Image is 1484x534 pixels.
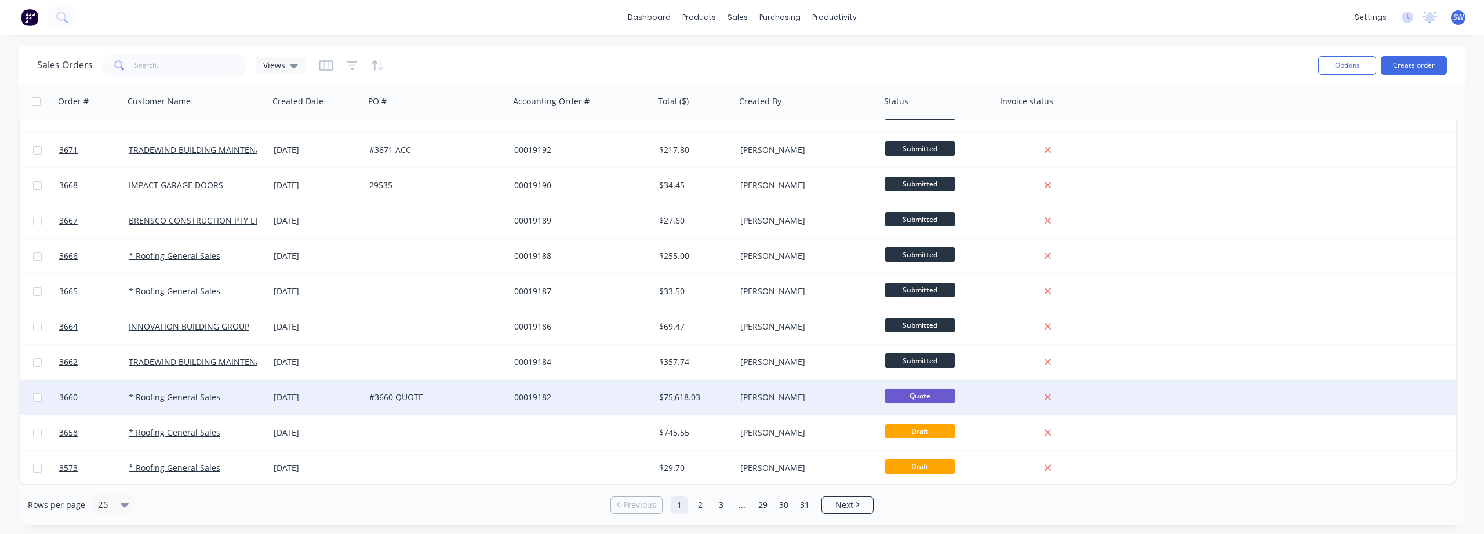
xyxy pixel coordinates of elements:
[885,247,955,262] span: Submitted
[796,496,813,514] a: Page 31
[514,286,643,297] div: 00019187
[659,321,728,332] div: $69.47
[659,427,728,438] div: $745.55
[740,462,869,474] div: [PERSON_NAME]
[129,321,249,332] a: INNOVATION BUILDING GROUP
[754,9,806,26] div: purchasing
[369,144,498,156] div: #3671 ACC
[692,496,709,514] a: Page 2
[59,427,78,438] span: 3658
[59,274,129,309] a: 3665
[59,345,129,379] a: 3662
[59,250,78,262] span: 3666
[59,215,78,226] span: 3667
[59,392,78,403] span: 3660
[129,250,220,261] a: * Roofing General Sales
[806,9,863,26] div: productivity
[676,9,722,26] div: products
[59,309,129,344] a: 3664
[1381,56,1447,75] button: Create order
[885,459,955,474] span: Draft
[1453,12,1464,23] span: SW
[722,9,754,26] div: sales
[274,356,360,368] div: [DATE]
[59,144,78,156] span: 3671
[659,392,728,403] div: $75,618.03
[129,427,220,438] a: * Roofing General Sales
[740,286,869,297] div: [PERSON_NAME]
[1318,56,1376,75] button: Options
[59,180,78,191] span: 3668
[754,496,772,514] a: Page 29
[659,250,728,262] div: $255.00
[59,462,78,474] span: 3573
[369,180,498,191] div: 29535
[129,392,220,403] a: * Roofing General Sales
[885,353,955,368] span: Submitted
[659,462,728,474] div: $29.70
[885,141,955,156] span: Submitted
[671,496,688,514] a: Page 1 is your current page
[369,392,498,403] div: #3660 QUOTE
[885,389,955,403] span: Quote
[739,96,781,107] div: Created By
[274,427,360,438] div: [DATE]
[514,144,643,156] div: 00019192
[514,356,643,368] div: 00019184
[274,144,360,156] div: [DATE]
[59,203,129,238] a: 3667
[274,180,360,191] div: [DATE]
[740,144,869,156] div: [PERSON_NAME]
[1000,96,1053,107] div: Invoice status
[129,215,265,226] a: BRENSCO CONSTRUCTION PTY LTD
[822,499,873,511] a: Next page
[274,250,360,262] div: [DATE]
[884,96,908,107] div: Status
[659,144,728,156] div: $217.80
[59,133,129,167] a: 3671
[712,496,730,514] a: Page 3
[513,96,590,107] div: Accounting Order #
[59,286,78,297] span: 3665
[740,356,869,368] div: [PERSON_NAME]
[835,499,853,511] span: Next
[885,424,955,438] span: Draft
[134,54,248,77] input: Search...
[272,96,323,107] div: Created Date
[514,321,643,332] div: 00019186
[59,356,78,368] span: 3662
[28,499,85,511] span: Rows per page
[128,96,191,107] div: Customer Name
[59,239,129,273] a: 3666
[885,318,955,332] span: Submitted
[606,496,878,514] ul: Pagination
[659,356,728,368] div: $357.74
[263,59,285,71] span: Views
[21,9,38,26] img: Factory
[129,286,220,297] a: * Roofing General Sales
[885,177,955,191] span: Submitted
[37,60,93,71] h1: Sales Orders
[622,9,676,26] a: dashboard
[58,96,89,107] div: Order #
[740,215,869,226] div: [PERSON_NAME]
[129,462,220,473] a: * Roofing General Sales
[514,250,643,262] div: 00019188
[274,462,360,474] div: [DATE]
[129,356,277,367] a: TRADEWIND BUILDING MAINTENANCE
[740,321,869,332] div: [PERSON_NAME]
[59,415,129,450] a: 3658
[274,215,360,226] div: [DATE]
[514,392,643,403] div: 00019182
[129,144,277,155] a: TRADEWIND BUILDING MAINTENANCE
[59,321,78,332] span: 3664
[274,321,360,332] div: [DATE]
[129,180,223,191] a: IMPACT GARAGE DOORS
[1349,9,1392,26] div: settings
[274,286,360,297] div: [DATE]
[514,215,643,226] div: 00019189
[623,499,656,511] span: Previous
[611,499,662,511] a: Previous page
[59,451,129,485] a: 3573
[775,496,792,514] a: Page 30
